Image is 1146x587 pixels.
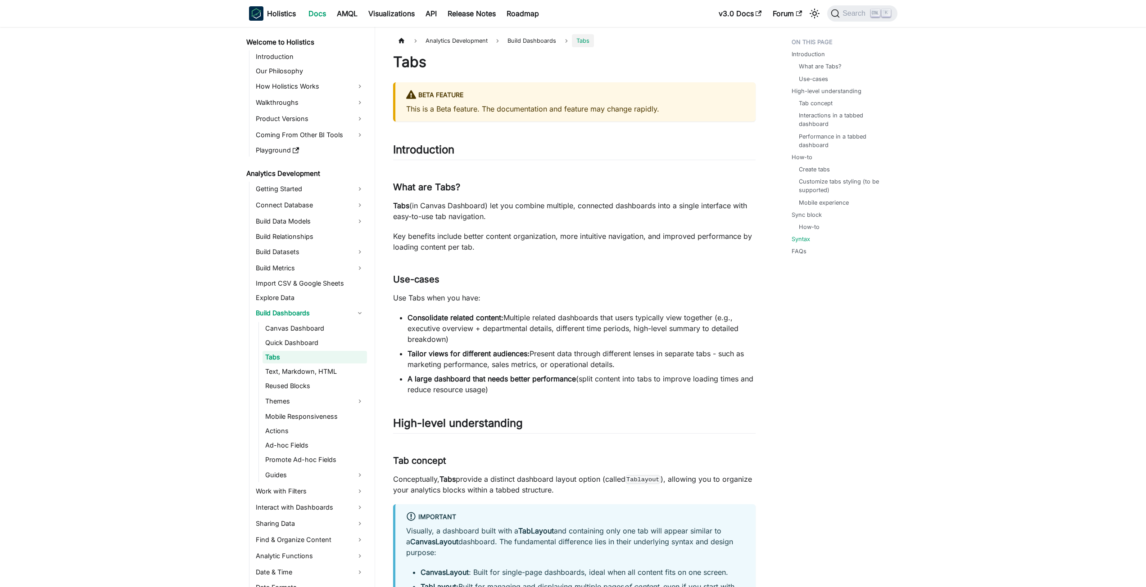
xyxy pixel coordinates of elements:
[263,439,367,452] a: Ad-hoc Fields
[439,475,456,484] strong: Tabs
[799,177,888,194] a: Customize tabs styling (to be supported)
[263,468,367,482] a: Guides
[393,200,756,222] p: (in Canvas Dashboard) let you combine multiple, connected dashboards into a single interface with...
[263,453,367,466] a: Promote Ad-hoc Fields
[420,6,442,21] a: API
[303,6,331,21] a: Docs
[253,549,367,563] a: Analytic Functions
[253,50,367,63] a: Introduction
[799,111,888,128] a: Interactions in a tabbed dashboard
[792,87,861,95] a: High-level understanding
[253,95,367,110] a: Walkthroughs
[253,565,367,579] a: Date & Time
[393,292,756,303] p: Use Tabs when you have:
[406,90,745,101] div: BETA FEATURE
[767,6,807,21] a: Forum
[503,34,561,47] span: Build Dashboards
[408,349,530,358] strong: Tailor views for different audiences:
[799,223,820,231] a: How-to
[253,484,367,498] a: Work with Filters
[840,9,871,18] span: Search
[408,313,503,322] strong: Consolidate related content:
[799,132,888,149] a: Performance in a tabbed dashboard
[421,34,492,47] span: Analytics Development
[408,312,756,345] li: Multiple related dashboards that users typically view together (e.g., executive overview + depart...
[263,351,367,363] a: Tabs
[393,34,410,47] a: Home page
[253,516,367,531] a: Sharing Data
[244,167,367,180] a: Analytics Development
[410,537,458,546] strong: CanvasLayout
[253,128,367,142] a: Coming From Other BI Tools
[253,245,367,259] a: Build Datasets
[249,6,296,21] a: HolisticsHolistics
[253,65,367,77] a: Our Philosophy
[263,410,367,423] a: Mobile Responsiveness
[518,526,554,535] strong: TabLayout
[253,214,367,229] a: Build Data Models
[393,455,756,466] h3: Tab concept
[393,274,756,285] h3: Use-cases
[625,475,661,484] code: Tablayout
[406,525,745,558] p: Visually, a dashboard built with a and containing only one tab will appear similar to a dashboard...
[244,36,367,49] a: Welcome to Holistics
[393,53,756,71] h1: Tabs
[882,9,891,17] kbd: K
[363,6,420,21] a: Visualizations
[393,34,756,47] nav: Breadcrumbs
[792,50,825,58] a: Introduction
[501,6,544,21] a: Roadmap
[421,568,469,577] strong: CanvasLayout
[240,27,375,587] nav: Docs sidebar
[799,198,849,207] a: Mobile experience
[253,533,367,547] a: Find & Organize Content
[393,182,756,193] h3: What are Tabs?
[253,306,367,320] a: Build Dashboards
[713,6,767,21] a: v3.0 Docs
[331,6,363,21] a: AMQL
[827,5,897,22] button: Search (Ctrl+K)
[792,211,822,219] a: Sync block
[406,103,745,114] p: This is a Beta feature. The documentation and feature may change rapidly.
[393,201,409,210] strong: Tabs
[253,291,367,304] a: Explore Data
[253,261,367,275] a: Build Metrics
[263,336,367,349] a: Quick Dashboard
[253,230,367,243] a: Build Relationships
[263,425,367,437] a: Actions
[253,182,367,196] a: Getting Started
[253,198,367,212] a: Connect Database
[792,247,806,255] a: FAQs
[406,511,745,523] div: Important
[799,62,842,71] a: What are Tabs?
[253,500,367,515] a: Interact with Dashboards
[408,373,756,395] li: (split content into tabs to improve loading times and reduce resource usage)
[263,394,367,408] a: Themes
[799,165,830,174] a: Create tabs
[421,567,745,578] li: : Built for single-page dashboards, ideal when all content fits on one screen.
[393,231,756,252] p: Key benefits include better content organization, more intuitive navigation, and improved perform...
[393,474,756,495] p: Conceptually, provide a distinct dashboard layout option (called ), allowing you to organize your...
[253,144,367,157] a: Playground
[393,417,756,434] h2: High-level understanding
[408,348,756,370] li: Present data through different lenses in separate tabs - such as marketing performance, sales met...
[408,374,576,383] strong: A large dashboard that needs better performance
[442,6,501,21] a: Release Notes
[253,112,367,126] a: Product Versions
[263,322,367,335] a: Canvas Dashboard
[263,380,367,392] a: Reused Blocks
[263,365,367,378] a: Text, Markdown, HTML
[792,235,810,243] a: Syntax
[267,8,296,19] b: Holistics
[799,99,833,108] a: Tab concept
[572,34,594,47] span: Tabs
[799,75,828,83] a: Use-cases
[253,277,367,290] a: Import CSV & Google Sheets
[393,143,756,160] h2: Introduction
[792,153,812,161] a: How-to
[253,79,367,94] a: How Holistics Works
[249,6,263,21] img: Holistics
[807,6,822,21] button: Switch between dark and light mode (currently light mode)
